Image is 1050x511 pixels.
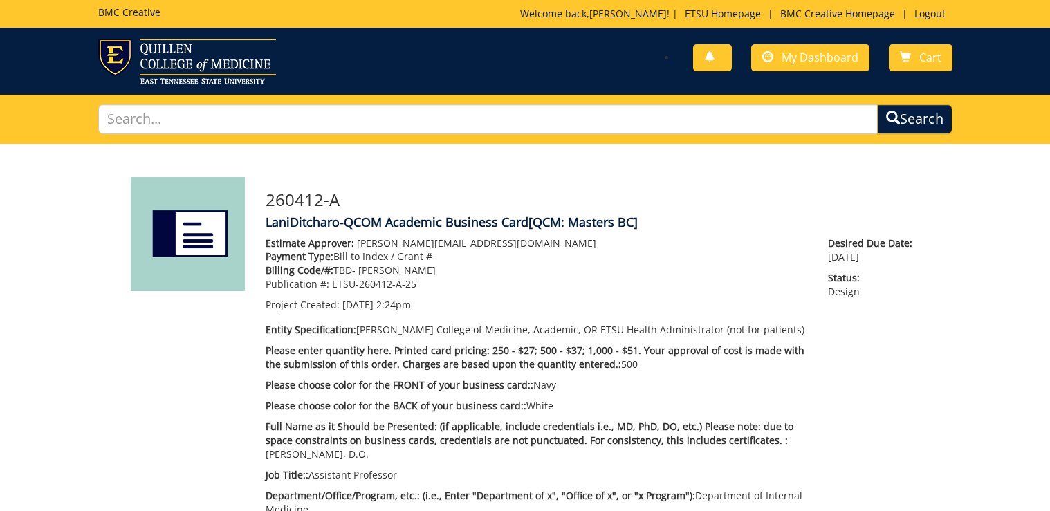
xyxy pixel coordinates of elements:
span: ETSU-260412-A-25 [332,277,416,290]
span: [DATE] 2:24pm [342,298,411,311]
a: My Dashboard [751,44,869,71]
p: [PERSON_NAME], D.O. [266,420,807,461]
span: Please choose color for the FRONT of your business card:: [266,378,533,391]
a: BMC Creative Homepage [773,7,902,20]
span: Desired Due Date: [828,236,919,250]
span: Project Created: [266,298,340,311]
span: Estimate Approver: [266,236,354,250]
span: Department/Office/Program, etc.: (i.e., Enter "Department of x", "Office of x", or "x Program"): [266,489,695,502]
span: Entity Specification: [266,323,356,336]
span: Payment Type: [266,250,333,263]
a: Logout [908,7,952,20]
p: [PERSON_NAME][EMAIL_ADDRESS][DOMAIN_NAME] [266,236,807,250]
h3: 260412-A [266,191,919,209]
input: Search... [98,104,878,134]
p: Welcome back, ! | | | [520,7,952,21]
img: ETSU logo [98,39,276,84]
p: Bill to Index / Grant # [266,250,807,263]
span: Cart [919,50,941,65]
p: [PERSON_NAME] College of Medicine, Academic, OR ETSU Health Administrator (not for patients) [266,323,807,337]
a: ETSU Homepage [678,7,768,20]
p: TBD- [PERSON_NAME] [266,263,807,277]
img: Product featured image [131,177,245,291]
span: Billing Code/#: [266,263,333,277]
p: Navy [266,378,807,392]
p: [DATE] [828,236,919,264]
span: My Dashboard [782,50,858,65]
span: Publication #: [266,277,329,290]
span: Job Title:: [266,468,308,481]
h4: LaniDitcharo-QCOM Academic Business Card [266,216,919,230]
span: Full Name as it Should be Presented: (if applicable, include credentials i.e., MD, PhD, DO, etc.)... [266,420,793,447]
span: Status: [828,271,919,285]
p: 500 [266,344,807,371]
span: Please choose color for the BACK of your business card:: [266,399,526,412]
p: White [266,399,807,413]
span: [QCM: Masters BC] [528,214,638,230]
a: Cart [889,44,952,71]
p: Assistant Professor [266,468,807,482]
h5: BMC Creative [98,7,160,17]
button: Search [877,104,952,134]
p: Design [828,271,919,299]
span: Please enter quantity here. Printed card pricing: 250 - $27; 500 - $37; 1,000 - $51. Your approva... [266,344,804,371]
a: [PERSON_NAME] [589,7,667,20]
